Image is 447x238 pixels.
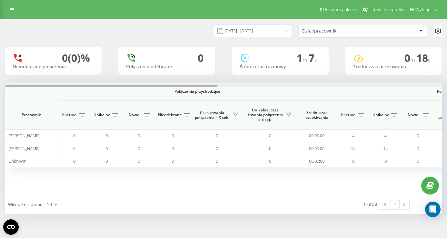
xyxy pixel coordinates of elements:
[10,112,52,118] span: Pracownik
[269,158,271,164] span: 0
[302,28,379,34] div: Dział/pracownik
[351,146,355,151] span: 14
[314,56,317,63] span: s
[138,133,140,138] span: 0
[105,146,108,151] span: 0
[352,158,354,164] span: 0
[384,133,387,138] span: 4
[425,202,441,217] div: Open Intercom Messenger
[340,112,356,118] span: Łącznie
[158,112,182,118] span: Nieodebrane
[303,56,309,63] span: m
[105,133,108,138] span: 0
[428,56,431,63] span: s
[415,7,438,12] span: Wyloguj się
[13,64,94,70] div: Nieodebrane połączenia
[416,51,431,65] span: 18
[247,108,284,123] span: Unikalne, czas trwania połączenia > X sek.
[61,112,77,118] span: Łącznie
[297,155,337,167] td: 00:00:00
[47,201,52,208] div: 10
[8,158,26,164] span: Unknown
[417,146,419,151] span: 0
[417,133,419,138] span: 0
[369,7,405,12] span: Ustawienia profilu
[390,200,400,209] a: 1
[383,146,388,151] span: 14
[172,146,174,151] span: 0
[3,219,19,235] button: Open CMP widget
[297,129,337,142] td: 00:00:00
[126,64,207,70] div: Połączenia odebrane
[404,51,416,65] span: 0
[216,133,218,138] span: 0
[172,133,174,138] span: 0
[73,133,75,138] span: 0
[372,112,389,118] span: Unikalne
[353,64,434,70] div: Średni czas oczekiwania
[269,133,271,138] span: 0
[363,201,377,207] div: 1 - 3 z 3
[62,52,90,64] div: 0 (0)%
[269,146,271,151] span: 0
[216,146,218,151] span: 0
[8,133,40,138] span: [PERSON_NAME]
[405,112,421,118] span: Nowe
[126,112,142,118] span: Nowe
[302,110,332,120] span: Średni czas oczekiwania
[198,52,204,64] div: 0
[297,51,309,65] span: 1
[105,158,108,164] span: 0
[309,51,317,65] span: 7
[240,64,321,70] div: Średni czas rozmówy
[73,146,75,151] span: 0
[73,158,75,164] span: 0
[194,110,231,120] span: Czas trwania połączenia > X sek.
[410,56,416,63] span: m
[94,112,110,118] span: Unikalne
[417,158,419,164] span: 0
[138,146,140,151] span: 0
[138,158,140,164] span: 0
[172,158,174,164] span: 0
[216,158,218,164] span: 0
[75,89,320,94] span: Połączenia przychodzące
[323,7,357,12] span: Program poleceń
[8,202,42,207] span: Wiersze na stronę
[8,146,40,151] span: [PERSON_NAME]
[384,158,387,164] span: 0
[352,133,354,138] span: 4
[297,142,337,155] td: 00:00:00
